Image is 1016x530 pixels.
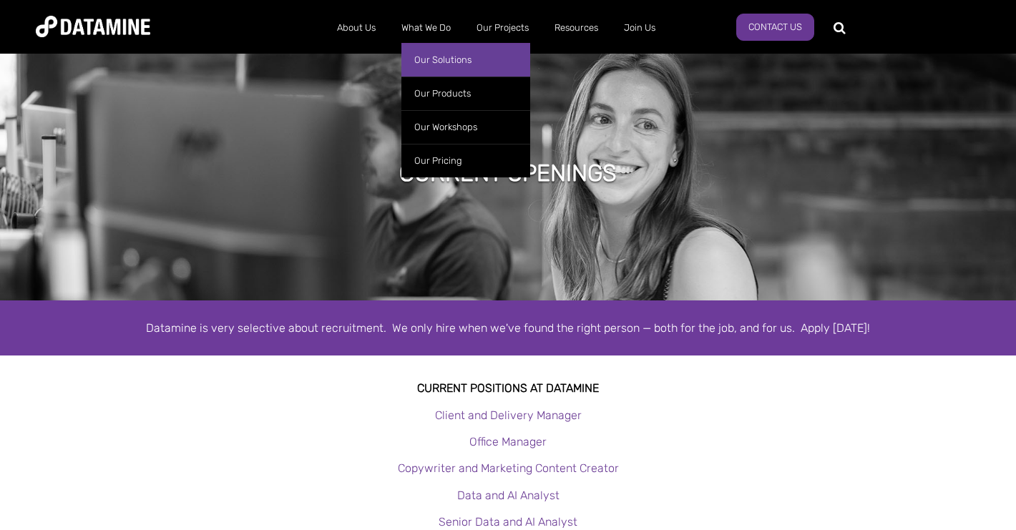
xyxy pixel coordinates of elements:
a: Our Workshops [401,110,530,144]
a: Our Solutions [401,43,530,77]
a: Copywriter and Marketing Content Creator [398,461,619,475]
img: Datamine [36,16,150,37]
h1: Current Openings [399,157,617,189]
a: Resources [542,9,611,46]
strong: Current Positions at datamine [417,381,599,395]
div: Datamine is very selective about recruitment. We only hire when we've found the right person — bo... [100,318,916,338]
a: Our Projects [464,9,542,46]
a: Data and AI Analyst [457,489,560,502]
a: Office Manager [469,435,547,448]
a: Senior Data and AI Analyst [439,515,577,529]
a: Our Pricing [401,144,530,177]
a: Client and Delivery Manager [435,408,582,422]
a: What We Do [389,9,464,46]
a: Our Products [401,77,530,110]
a: About Us [324,9,389,46]
a: Contact Us [736,14,814,41]
a: Join Us [611,9,668,46]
